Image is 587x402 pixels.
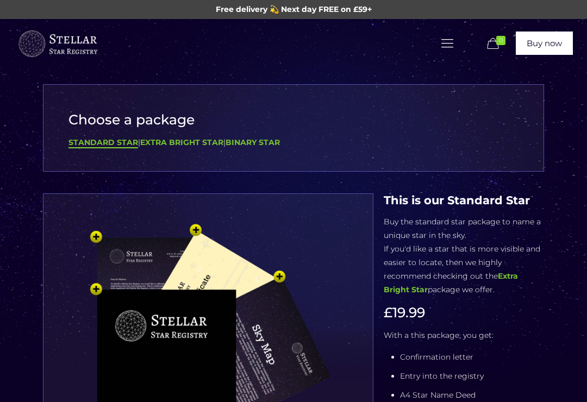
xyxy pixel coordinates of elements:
span: 0 [496,36,505,45]
li: A4 Star Name Deed [400,388,544,402]
h4: This is our Standard Star [384,193,544,207]
a: Buy a Star [17,19,98,68]
h3: Choose a package [68,112,518,128]
p: With a this package, you get: [384,329,544,342]
h3: £ [384,305,544,321]
span: Free delivery 💫 Next day FREE on £59+ [216,4,372,14]
div: | | [68,136,518,149]
b: Standard Star [68,137,138,147]
span: 19.99 [392,304,425,321]
a: 0 [484,37,510,51]
p: Buy the standard star package to name a unique star in the sky. If you'd like a star that is more... [384,215,544,297]
a: Buy now [516,32,573,55]
a: Extra Bright Star [140,137,223,147]
a: Binary Star [226,137,280,147]
a: Standard Star [68,137,138,148]
li: Entry into the registry [400,369,544,383]
img: buyastar-logo-transparent [17,28,98,60]
li: Confirmation letter [400,350,544,364]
